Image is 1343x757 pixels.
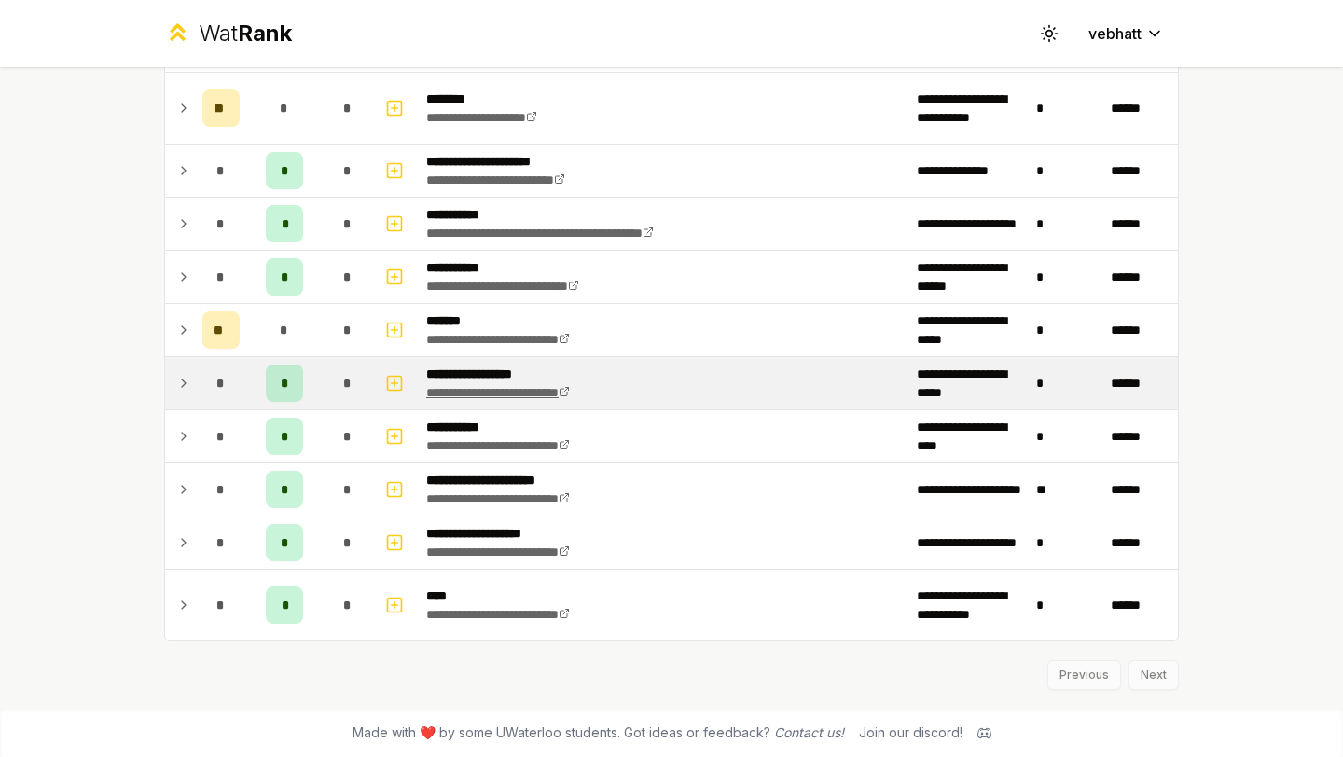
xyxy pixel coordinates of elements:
button: vebhatt [1073,17,1179,50]
div: Join our discord! [859,723,962,742]
div: Wat [199,19,292,48]
span: Rank [238,20,292,47]
span: Made with ❤️ by some UWaterloo students. Got ideas or feedback? [353,723,844,742]
span: vebhatt [1088,22,1142,45]
a: WatRank [164,19,292,48]
a: Contact us! [774,724,844,740]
